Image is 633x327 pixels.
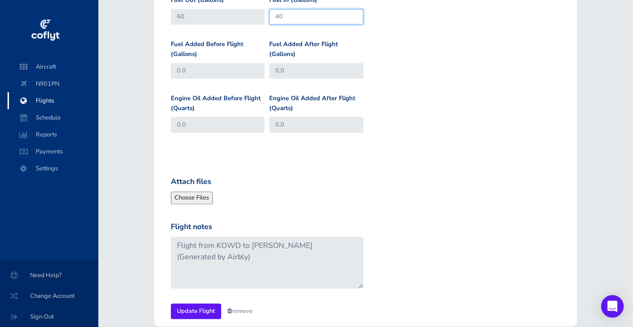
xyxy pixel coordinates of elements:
[171,40,264,59] label: Fuel Added Before Flight (Gallons)
[17,109,88,126] span: Schedule
[171,303,221,319] input: Update Flight
[17,92,88,109] span: Flights
[171,221,212,233] label: Flight notes
[11,287,87,304] span: Change Account
[17,126,88,143] span: Reports
[17,160,88,177] span: Settings
[11,308,87,325] span: Sign Out
[171,94,264,113] label: Engine Oil Added Before Flight (Quarts)
[269,94,363,113] label: Engine Oil Added After Flight (Quarts)
[269,40,363,59] label: Fuel Added After Flight (Gallons)
[227,307,253,315] a: remove
[17,143,88,160] span: Payments
[171,176,211,188] label: Attach files
[17,75,88,92] span: N901PN
[17,58,88,75] span: Aircraft
[30,16,61,45] img: coflyt logo
[171,237,363,288] textarea: Flight from KOWD to [PERSON_NAME] (Generated by Airbly)
[11,267,87,284] span: Need Help?
[601,295,624,318] div: Open Intercom Messenger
